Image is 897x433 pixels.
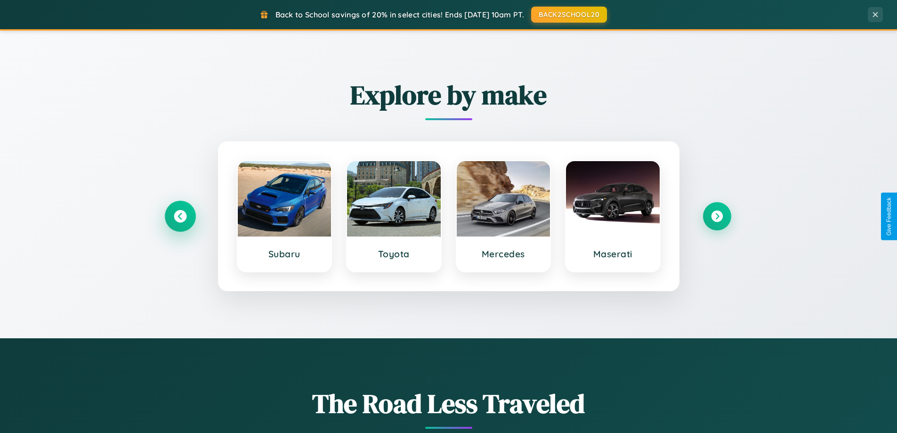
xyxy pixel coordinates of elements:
[166,77,731,113] h2: Explore by make
[575,248,650,260] h3: Maserati
[275,10,524,19] span: Back to School savings of 20% in select cities! Ends [DATE] 10am PT.
[531,7,607,23] button: BACK2SCHOOL20
[886,197,892,236] div: Give Feedback
[356,248,431,260] h3: Toyota
[466,248,541,260] h3: Mercedes
[166,385,731,422] h1: The Road Less Traveled
[247,248,322,260] h3: Subaru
